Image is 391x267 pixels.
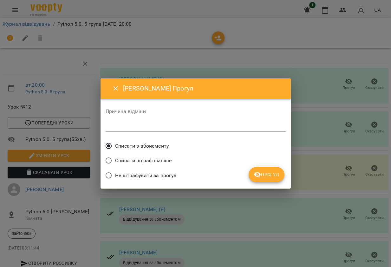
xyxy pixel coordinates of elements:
span: Прогул [254,171,279,178]
span: Не штрафувати за прогул [115,172,176,179]
span: Списати штраф пізніше [115,157,172,164]
label: Причина відміни [106,109,286,114]
button: Прогул [249,167,284,182]
span: Списати з абонементу [115,142,169,150]
button: Close [108,81,123,96]
h6: [PERSON_NAME] Прогул [123,83,283,93]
